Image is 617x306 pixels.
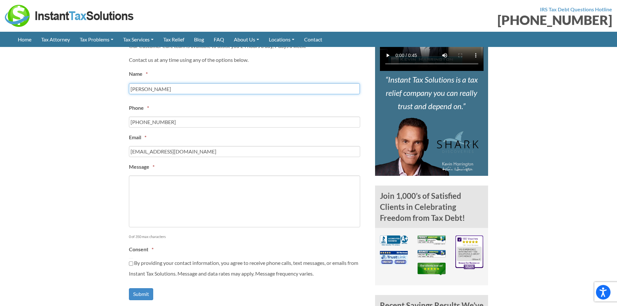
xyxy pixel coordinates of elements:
a: Locations [264,32,299,47]
img: Privacy Verified [417,235,446,244]
a: Tax Relief [158,32,189,47]
img: Instant Tax Solutions Logo [5,5,134,27]
a: FAQ [209,32,229,47]
a: Home [13,32,36,47]
a: Blog [189,32,209,47]
label: Email [129,134,146,141]
h4: Join 1,000’s of Satisfied Clients in Celebrating Freedom from Tax Debt! [375,186,488,228]
a: Tax Services [118,32,158,47]
a: Business Verified [417,252,446,258]
div: 0 of 350 max characters [129,229,342,240]
strong: IRS Tax Debt Questions Hotline [540,6,612,12]
p: Contact us at any time using any of the options below. [129,55,365,64]
label: Phone [129,105,149,111]
div: [PHONE_NUMBER] [314,14,612,27]
a: Privacy Verified [417,239,446,245]
img: iVouch Reviews [455,235,484,269]
label: Message [129,164,154,170]
img: TrustLink [380,251,408,265]
a: Instant Tax Solutions Logo [5,12,134,18]
a: About Us [229,32,264,47]
label: Name [129,71,148,77]
img: Kevin Harrington [375,118,479,176]
label: Consent [129,246,154,253]
img: BBB A+ [380,235,408,245]
input: Submit [129,288,153,300]
a: Tax Problems [75,32,118,47]
a: TrustPilot [417,267,446,274]
img: TrustPilot [417,263,446,275]
a: Tax Attorney [36,32,75,47]
img: Business Verified [417,250,446,257]
i: Instant Tax Solutions is a tax relief company you can really trust and depend on. [385,75,478,111]
a: Contact [299,32,327,47]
